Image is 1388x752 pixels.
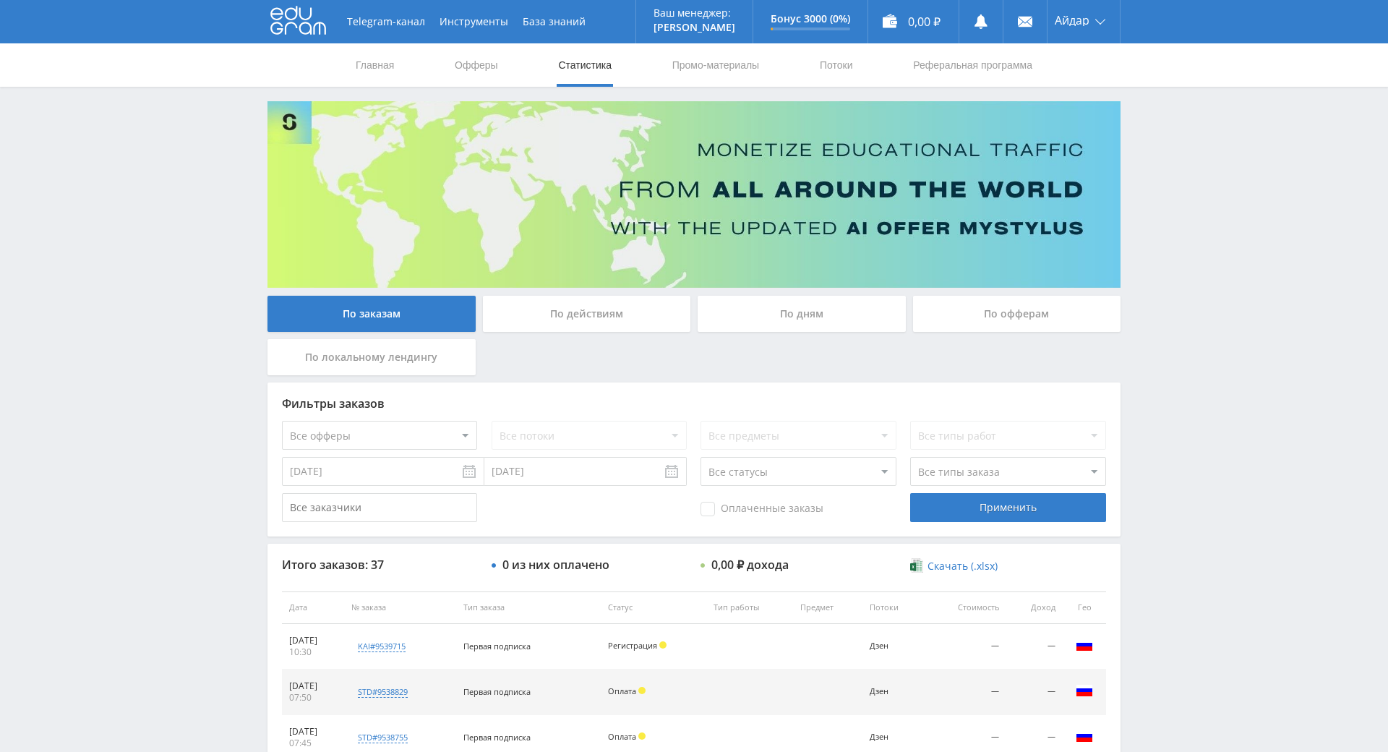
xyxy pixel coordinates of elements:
div: Фильтры заказов [282,397,1106,410]
p: Ваш менеджер: [654,7,735,19]
a: Статистика [557,43,613,87]
span: Оплаченные заказы [701,502,823,516]
a: Главная [354,43,395,87]
div: 10:30 [289,646,337,658]
a: Реферальная программа [912,43,1034,87]
div: По локальному лендингу [267,339,476,375]
span: Первая подписка [463,641,531,651]
div: По дням [698,296,906,332]
div: Дзен [870,687,918,696]
div: [DATE] [289,726,337,738]
img: rus.png [1076,636,1093,654]
th: № заказа [344,591,456,624]
span: Холд [638,687,646,694]
div: kai#9539715 [358,641,406,652]
div: По офферам [913,296,1121,332]
div: Итого заказов: 37 [282,558,477,571]
span: Первая подписка [463,732,531,743]
span: Оплата [608,685,636,696]
th: Потоки [862,591,925,624]
img: Banner [267,101,1121,288]
div: [DATE] [289,635,337,646]
th: Тип заказа [456,591,601,624]
div: 0 из них оплачено [502,558,609,571]
div: std#9538829 [358,686,408,698]
td: — [925,624,1006,670]
div: Дзен [870,732,918,742]
p: [PERSON_NAME] [654,22,735,33]
th: Стоимость [925,591,1006,624]
img: rus.png [1076,727,1093,745]
div: 07:45 [289,738,337,749]
a: Офферы [453,43,500,87]
span: Оплата [608,731,636,742]
div: 07:50 [289,692,337,704]
th: Гео [1063,591,1106,624]
a: Скачать (.xlsx) [910,559,997,573]
span: Скачать (.xlsx) [928,560,998,572]
div: std#9538755 [358,732,408,743]
div: 0,00 ₽ дохода [711,558,789,571]
span: Холд [659,641,667,649]
p: Бонус 3000 (0%) [771,13,850,25]
td: — [1006,624,1063,670]
th: Тип работы [706,591,793,624]
th: Предмет [793,591,862,624]
td: — [1006,670,1063,715]
a: Потоки [818,43,854,87]
img: rus.png [1076,682,1093,699]
div: По заказам [267,296,476,332]
div: По действиям [483,296,691,332]
div: Применить [910,493,1105,522]
th: Доход [1006,591,1063,624]
span: Регистрация [608,640,657,651]
a: Промо-материалы [671,43,761,87]
span: Айдар [1055,14,1089,26]
span: Холд [638,732,646,740]
th: Дата [282,591,344,624]
span: Первая подписка [463,686,531,697]
th: Статус [601,591,706,624]
div: Дзен [870,641,918,651]
td: — [925,670,1006,715]
input: Все заказчики [282,493,477,522]
img: xlsx [910,558,922,573]
div: [DATE] [289,680,337,692]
